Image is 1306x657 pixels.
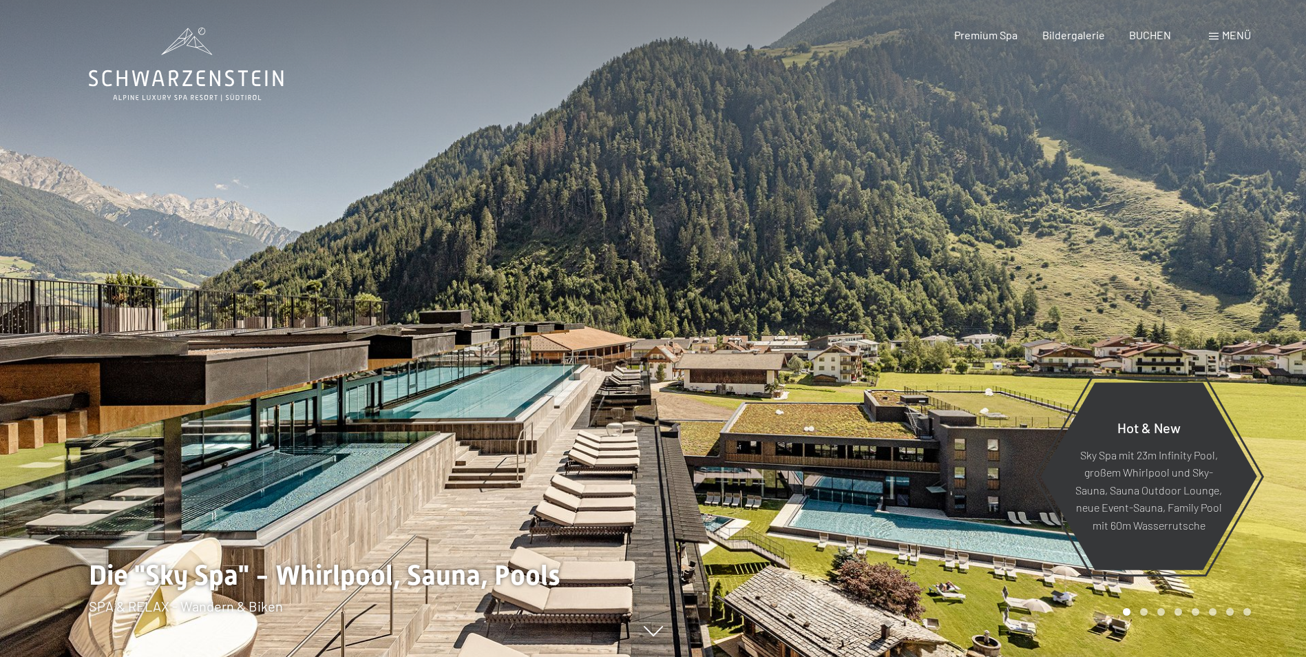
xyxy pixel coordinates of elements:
a: BUCHEN [1129,28,1171,41]
span: Menü [1222,28,1251,41]
div: Carousel Pagination [1118,608,1251,616]
div: Carousel Page 8 [1243,608,1251,616]
div: Carousel Page 7 [1226,608,1234,616]
a: Hot & New Sky Spa mit 23m Infinity Pool, großem Whirlpool und Sky-Sauna, Sauna Outdoor Lounge, ne... [1040,382,1258,571]
div: Carousel Page 1 (Current Slide) [1123,608,1130,616]
a: Bildergalerie [1042,28,1105,41]
div: Carousel Page 6 [1209,608,1217,616]
div: Carousel Page 3 [1157,608,1165,616]
a: Premium Spa [954,28,1018,41]
div: Carousel Page 5 [1192,608,1199,616]
p: Sky Spa mit 23m Infinity Pool, großem Whirlpool und Sky-Sauna, Sauna Outdoor Lounge, neue Event-S... [1074,446,1223,534]
span: Hot & New [1117,419,1181,435]
div: Carousel Page 2 [1140,608,1148,616]
div: Carousel Page 4 [1175,608,1182,616]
